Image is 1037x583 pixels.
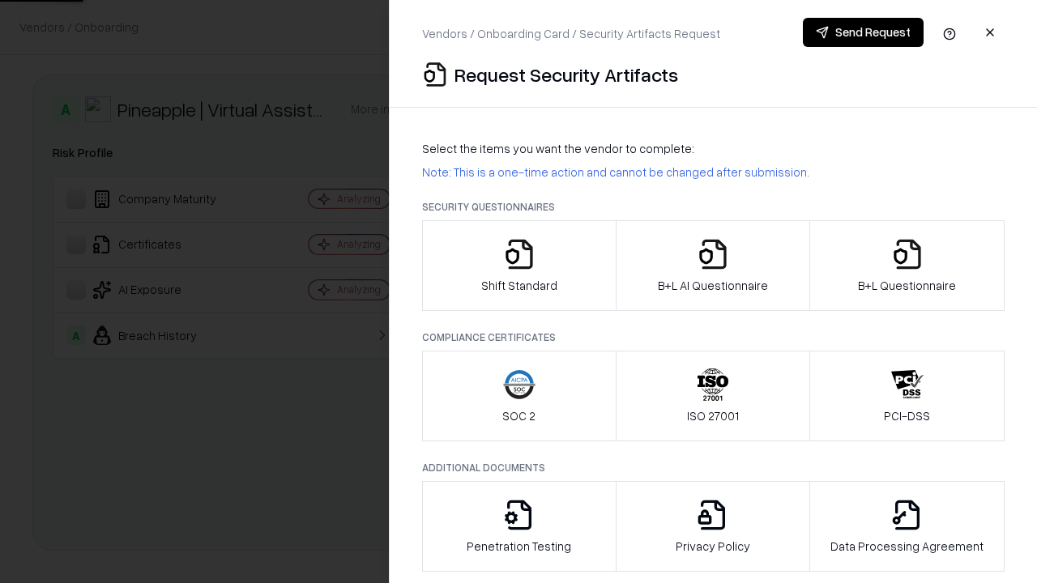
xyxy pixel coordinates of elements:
p: Select the items you want the vendor to complete: [422,140,1005,157]
p: Penetration Testing [467,538,571,555]
p: Request Security Artifacts [454,62,678,87]
button: ISO 27001 [616,351,811,441]
p: B+L Questionnaire [858,277,956,294]
p: Note: This is a one-time action and cannot be changed after submission. [422,164,1005,181]
p: B+L AI Questionnaire [658,277,768,294]
button: Privacy Policy [616,481,811,572]
p: ISO 27001 [687,407,739,424]
p: Compliance Certificates [422,330,1005,344]
p: SOC 2 [502,407,536,424]
p: Privacy Policy [676,538,750,555]
button: B+L AI Questionnaire [616,220,811,311]
p: Security Questionnaires [422,200,1005,214]
p: Data Processing Agreement [830,538,984,555]
button: Send Request [803,18,924,47]
button: Shift Standard [422,220,617,311]
button: SOC 2 [422,351,617,441]
button: Penetration Testing [422,481,617,572]
p: Shift Standard [481,277,557,294]
button: Data Processing Agreement [809,481,1005,572]
p: PCI-DSS [884,407,930,424]
button: PCI-DSS [809,351,1005,441]
p: Vendors / Onboarding Card / Security Artifacts Request [422,25,720,42]
p: Additional Documents [422,461,1005,474]
button: B+L Questionnaire [809,220,1005,311]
